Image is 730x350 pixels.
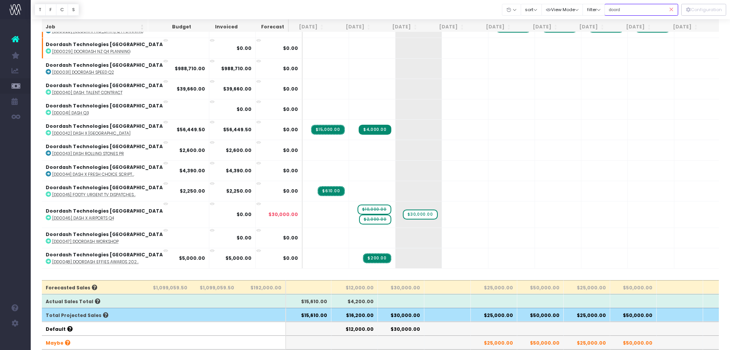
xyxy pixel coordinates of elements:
[52,49,131,54] abbr: [DD0029] DoorDash NZ Q4 planning
[471,335,517,349] th: $25,000.00
[35,4,79,16] div: Vertical button group
[237,280,286,294] th: $192,000.00
[331,294,378,308] th: $4,200.00
[180,188,205,194] strong: $2,250.00
[42,140,170,160] td: :
[564,335,610,349] th: $25,000.00
[46,62,166,68] strong: Doordash Technologies [GEOGRAPHIC_DATA]
[242,20,289,35] th: Forecast
[285,294,331,308] th: $15,610.00
[517,335,564,349] th: $50,000.00
[283,106,298,113] span: $0.00
[42,20,148,35] th: Job: activate to sort column ascending
[35,4,46,16] button: T
[517,280,564,294] th: $50,000.00
[515,20,561,35] th: Dec 25: activate to sort column ascending
[283,255,298,262] span: $0.00
[46,208,166,214] strong: Doordash Technologies [GEOGRAPHIC_DATA]
[42,38,170,58] td: :
[331,280,378,294] th: $12,000.00
[46,184,166,191] strong: Doordash Technologies [GEOGRAPHIC_DATA]
[359,215,391,225] span: wayahead Sales Forecast Item
[681,4,726,16] div: Vertical button group
[52,239,119,244] abbr: [DD0047] Doordash Workshop
[52,172,134,177] abbr: [DD0044] Dash x Fresh Choice script
[190,280,238,294] th: $1,099,059.50
[52,151,124,157] abbr: [DD0043] Dash Rolling Stones PR
[331,322,378,335] th: $12,000.00
[283,147,298,154] span: $0.00
[283,65,298,72] span: $0.00
[359,125,391,135] span: Streamtime Invoice: INV-13543 – [DD0042] Dash x Eden Park
[42,294,147,308] th: Actual Sales Total
[283,234,298,241] span: $0.00
[56,4,68,16] button: C
[68,4,79,16] button: S
[45,4,56,16] button: F
[179,167,205,174] strong: $4,390.00
[177,86,205,92] strong: $39,660.00
[283,45,298,52] span: $0.00
[471,280,517,294] th: $25,000.00
[311,125,345,135] span: Streamtime Invoice: INV-13479 – DD0042 Dash x Eden Park<br />Accrued income – actual billing date...
[223,126,252,133] strong: $56,449.50
[378,308,424,322] th: $30,000.00
[46,284,97,291] span: Forecasted Sales
[226,167,252,174] strong: $4,390.00
[358,205,391,215] span: wayahead Sales Forecast Item
[46,164,166,170] strong: Doordash Technologies [GEOGRAPHIC_DATA]
[42,201,170,228] td: :
[42,308,147,322] th: Total Projected Sales
[46,143,166,150] strong: Doordash Technologies [GEOGRAPHIC_DATA]
[378,322,424,335] th: $30,000.00
[318,186,344,196] span: Streamtime Invoice: INV-13491 – DD0045 Footy Urgent TV Dispatches<br />Accrued income – actual bi...
[46,251,166,258] strong: Doordash Technologies [GEOGRAPHIC_DATA]
[283,167,298,174] span: $0.00
[42,58,170,79] td: :
[148,20,195,35] th: Budget
[52,215,114,221] abbr: [DD0046] Dash x Airports Q4
[223,86,252,92] strong: $39,660.00
[328,20,374,35] th: Aug 25: activate to sort column ascending
[226,188,252,194] strong: $2,250.00
[283,126,298,133] span: $0.00
[42,119,170,140] td: :
[225,255,252,261] strong: $5,000.00
[179,147,205,154] strong: $2,600.00
[52,259,139,265] abbr: [DD0048] DoorDash Effies Awards 2025
[681,4,726,16] button: Configuration
[583,4,605,16] button: filter
[10,335,21,346] img: images/default_profile_image.png
[281,20,328,35] th: Jul 25: activate to sort column ascending
[517,308,564,322] th: $50,000.00
[421,20,468,35] th: Oct 25: activate to sort column ascending
[541,4,583,16] button: View Mode
[42,335,147,349] th: Maybe
[42,79,170,99] td: :
[52,110,89,116] abbr: [DD0041] Dash Q3
[468,20,515,35] th: Nov 25: activate to sort column ascending
[608,20,655,35] th: Feb 26: activate to sort column ascending
[610,308,657,322] th: $50,000.00
[143,280,192,294] th: $1,099,059.50
[177,126,205,133] strong: $56,449.50
[283,188,298,195] span: $0.00
[52,90,122,96] abbr: [DD0040] Dash: Talent Contract
[42,99,170,119] td: :
[610,335,657,349] th: $50,000.00
[363,253,391,263] span: Streamtime Invoice: INV-13533 – [DD0048] DoorDash Effies Awards 2025 – actual billing date: 31-08...
[179,255,205,261] strong: $5,000.00
[42,248,170,268] td: :
[403,210,438,220] span: wayahead Sales Forecast Item
[195,20,242,35] th: Invoiced
[283,86,298,92] span: $0.00
[561,20,608,35] th: Jan 26: activate to sort column ascending
[46,41,166,48] strong: Doordash Technologies [GEOGRAPHIC_DATA]
[268,211,298,218] span: $30,000.00
[42,322,147,335] th: Default
[46,102,166,109] strong: Doordash Technologies [GEOGRAPHIC_DATA]
[564,308,610,322] th: $25,000.00
[564,280,610,294] th: $25,000.00
[221,65,252,72] strong: $988,710.00
[46,231,166,238] strong: Doordash Technologies [GEOGRAPHIC_DATA]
